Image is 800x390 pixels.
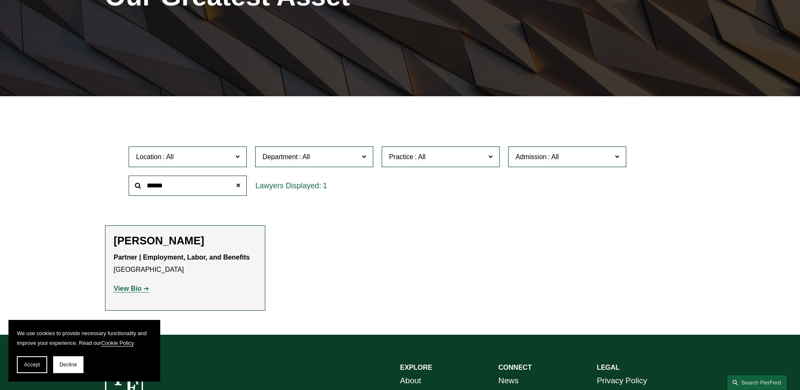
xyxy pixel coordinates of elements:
[8,320,160,382] section: Cookie banner
[114,285,149,292] a: View Bio
[323,181,327,190] span: 1
[400,364,432,371] strong: EXPLORE
[597,374,647,388] a: Privacy Policy
[498,364,532,371] strong: CONNECT
[136,153,162,160] span: Location
[17,356,47,373] button: Accept
[24,362,40,368] span: Accept
[114,234,256,247] h2: [PERSON_NAME]
[389,153,413,160] span: Practice
[114,252,256,276] p: [GEOGRAPHIC_DATA]
[53,356,84,373] button: Decline
[114,254,250,261] strong: Partner | Employment, Labor, and Benefits
[400,374,421,388] a: About
[515,153,547,160] span: Admission
[727,375,787,390] a: Search this site
[101,340,134,346] a: Cookie Policy
[114,285,142,292] strong: View Bio
[262,153,298,160] span: Department
[59,362,77,368] span: Decline
[498,374,519,388] a: News
[597,364,620,371] strong: LEGAL
[17,328,152,348] p: We use cookies to provide necessary functionality and improve your experience. Read our .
